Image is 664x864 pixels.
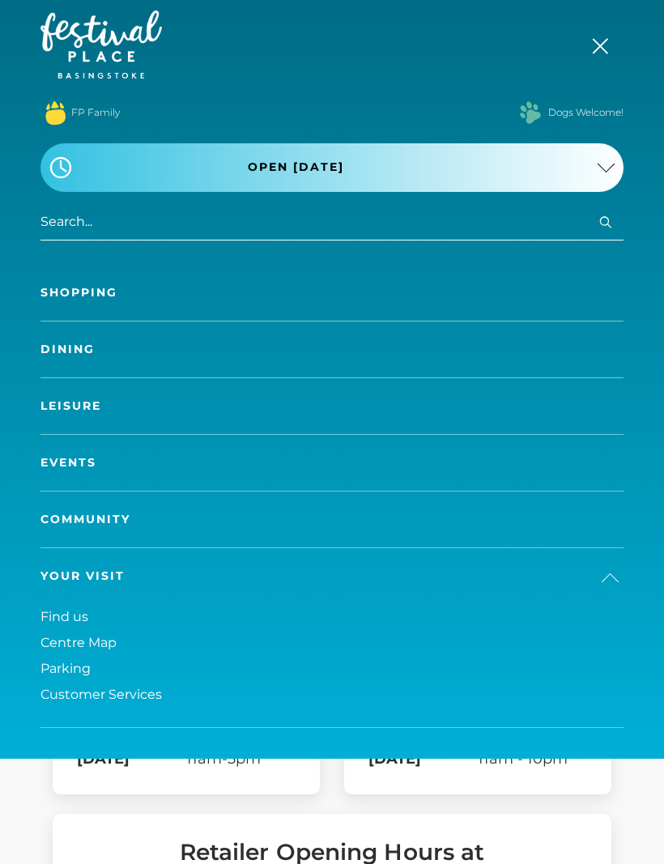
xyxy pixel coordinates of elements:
[40,609,88,624] span: Find us
[40,630,624,656] a: Centre Map
[40,11,162,79] img: Festival Place Logo
[40,265,624,321] a: Shopping
[40,656,624,682] a: Parking
[548,105,624,120] a: Dogs Welcome!
[186,747,296,770] td: 11am-5pm
[368,747,478,770] th: [DATE]
[40,492,624,547] a: Community
[40,635,117,650] span: Centre Map
[40,378,624,434] a: Leisure
[77,747,186,770] th: [DATE]
[40,435,624,491] a: Events
[583,32,624,56] button: Toggle navigation
[40,661,91,676] span: Parking
[40,568,125,585] span: Your Visit
[248,159,344,176] span: Open [DATE]
[40,687,162,702] span: Customer Services
[40,204,624,240] input: Search...
[40,604,624,630] a: Find us
[40,143,624,192] button: Open [DATE]
[478,747,587,770] td: 11am - 10pm
[40,321,624,377] a: Dining
[40,682,624,708] a: Customer Services
[71,105,120,120] a: FP Family
[40,548,624,604] a: Your Visit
